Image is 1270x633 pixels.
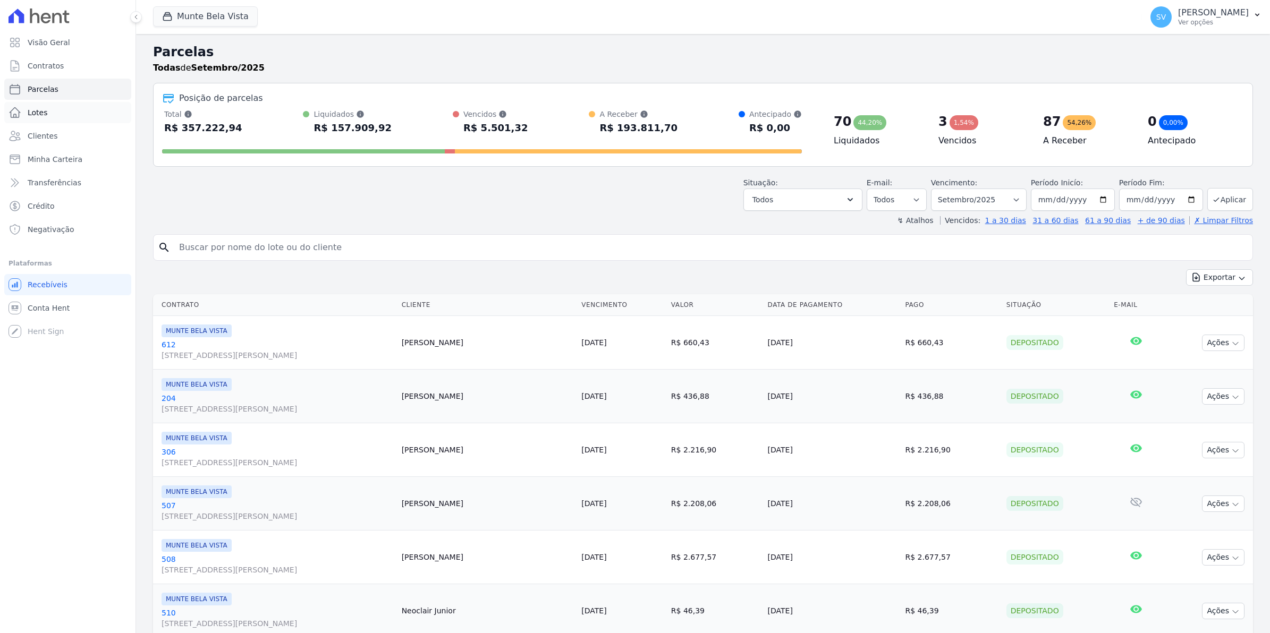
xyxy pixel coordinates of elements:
td: R$ 2.216,90 [667,423,764,477]
i: search [158,241,171,254]
span: [STREET_ADDRESS][PERSON_NAME] [162,457,393,468]
a: + de 90 dias [1138,216,1185,225]
div: Depositado [1006,335,1063,350]
a: [DATE] [581,606,606,615]
span: [STREET_ADDRESS][PERSON_NAME] [162,404,393,414]
th: Situação [1002,294,1110,316]
h4: A Receber [1043,134,1131,147]
div: Antecipado [749,109,802,119]
button: Ações [1202,335,1244,351]
a: 31 a 60 dias [1032,216,1078,225]
a: Negativação [4,219,131,240]
div: 44,20% [853,115,886,130]
span: [STREET_ADDRESS][PERSON_NAME] [162,350,393,361]
th: Data de Pagamento [764,294,901,316]
label: E-mail: [867,178,893,187]
td: [DATE] [764,477,901,531]
button: Ações [1202,495,1244,512]
span: Transferências [28,177,81,188]
span: Conta Hent [28,303,70,313]
a: Lotes [4,102,131,123]
div: Liquidados [314,109,392,119]
a: Visão Geral [4,32,131,53]
td: [DATE] [764,316,901,370]
a: 508[STREET_ADDRESS][PERSON_NAME] [162,554,393,575]
td: [DATE] [764,423,901,477]
td: R$ 2.677,57 [667,531,764,584]
td: R$ 436,88 [667,370,764,423]
a: 204[STREET_ADDRESS][PERSON_NAME] [162,393,393,414]
label: Vencimento: [931,178,977,187]
a: [DATE] [581,338,606,347]
label: Situação: [743,178,778,187]
h4: Antecipado [1148,134,1235,147]
td: [PERSON_NAME] [397,370,578,423]
div: Depositado [1006,496,1063,511]
p: Ver opções [1178,18,1249,27]
div: 70 [834,113,851,130]
td: R$ 436,88 [901,370,1002,423]
a: 1 a 30 dias [985,216,1026,225]
input: Buscar por nome do lote ou do cliente [173,237,1248,258]
button: Ações [1202,603,1244,619]
td: [PERSON_NAME] [397,316,578,370]
button: Todos [743,189,862,211]
button: Ações [1202,549,1244,566]
td: [PERSON_NAME] [397,531,578,584]
div: 0,00% [1159,115,1188,130]
span: [STREET_ADDRESS][PERSON_NAME] [162,564,393,575]
td: [DATE] [764,531,901,584]
a: [DATE] [581,499,606,508]
a: Recebíveis [4,274,131,295]
th: Valor [667,294,764,316]
p: de [153,62,265,74]
button: Ações [1202,388,1244,405]
td: [PERSON_NAME] [397,477,578,531]
div: R$ 5.501,32 [463,119,528,136]
span: MUNTE BELA VISTA [162,539,232,552]
span: MUNTE BELA VISTA [162,432,232,444]
th: Cliente [397,294,578,316]
span: Todos [752,193,773,206]
button: Exportar [1186,269,1253,286]
td: R$ 2.677,57 [901,531,1002,584]
div: R$ 357.222,94 [164,119,242,136]
label: Período Fim: [1119,177,1203,189]
a: 510[STREET_ADDRESS][PERSON_NAME] [162,608,393,629]
span: SV [1156,13,1166,21]
a: [DATE] [581,553,606,561]
td: R$ 660,43 [901,316,1002,370]
a: Clientes [4,125,131,147]
div: R$ 157.909,92 [314,119,392,136]
div: 3 [938,113,947,130]
strong: Setembro/2025 [191,63,265,73]
h4: Liquidados [834,134,921,147]
span: [STREET_ADDRESS][PERSON_NAME] [162,511,393,521]
th: Contrato [153,294,397,316]
span: Crédito [28,201,55,211]
span: Negativação [28,224,74,235]
a: 61 a 90 dias [1085,216,1131,225]
td: R$ 2.208,06 [901,477,1002,531]
a: Minha Carteira [4,149,131,170]
div: Depositado [1006,389,1063,404]
span: Contratos [28,61,64,71]
div: 1,54% [950,115,978,130]
a: Crédito [4,195,131,217]
td: R$ 2.208,06 [667,477,764,531]
div: R$ 0,00 [749,119,802,136]
h2: Parcelas [153,42,1253,62]
a: [DATE] [581,392,606,400]
label: ↯ Atalhos [897,216,933,225]
span: Clientes [28,131,57,141]
button: SV [PERSON_NAME] Ver opções [1142,2,1270,32]
div: A Receber [599,109,678,119]
span: MUNTE BELA VISTA [162,485,232,498]
span: MUNTE BELA VISTA [162,378,232,391]
td: R$ 660,43 [667,316,764,370]
div: R$ 193.811,70 [599,119,678,136]
th: Pago [901,294,1002,316]
a: Contratos [4,55,131,76]
span: Lotes [28,107,48,118]
span: Minha Carteira [28,154,82,165]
